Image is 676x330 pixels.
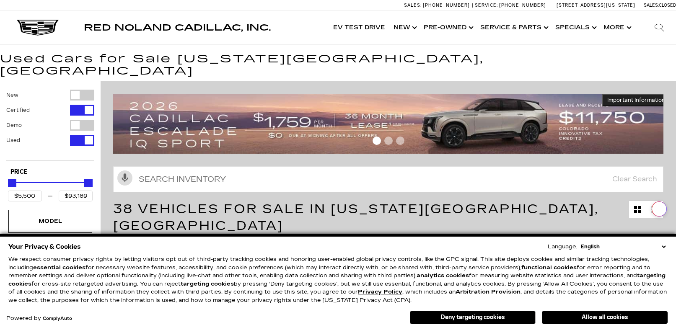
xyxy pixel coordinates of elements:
div: Maximum Price [84,179,93,187]
input: Minimum [8,191,42,201]
button: Deny targeting cookies [410,311,536,324]
a: Pre-Owned [420,11,476,44]
a: Service: [PHONE_NUMBER] [472,3,548,8]
span: Sales: [404,3,422,8]
a: Specials [551,11,599,44]
a: [STREET_ADDRESS][US_STATE] [557,3,635,8]
button: More [599,11,634,44]
div: ModelModel [8,210,92,232]
a: Privacy Policy [358,289,402,295]
img: 2509-September-FOM-Escalade-IQ-Lease9 [113,94,670,153]
strong: analytics cookies [417,272,469,279]
span: [PHONE_NUMBER] [499,3,546,8]
div: Model [29,217,71,226]
label: Used [6,136,20,144]
strong: functional cookies [521,264,577,271]
strong: targeting cookies [181,281,234,287]
div: Filter by Vehicle Type [6,90,94,160]
button: Important Information [602,94,670,106]
h5: Price [10,168,90,176]
span: Go to slide 3 [396,137,404,145]
span: 38 Vehicles for Sale in [US_STATE][GEOGRAPHIC_DATA], [GEOGRAPHIC_DATA] [113,201,599,233]
span: Service: [475,3,498,8]
span: Go to slide 1 [373,137,381,145]
strong: targeting cookies [8,272,666,287]
strong: essential cookies [33,264,85,271]
div: Powered by [6,316,72,321]
a: EV Test Drive [329,11,389,44]
label: Demo [6,121,22,129]
a: Red Noland Cadillac, Inc. [84,23,271,32]
div: Minimum Price [8,179,16,187]
a: Sales: [PHONE_NUMBER] [404,3,472,8]
span: Important Information [607,97,665,103]
svg: Click to toggle on voice search [117,170,132,186]
a: ComplyAuto [43,316,72,321]
span: [PHONE_NUMBER] [423,3,470,8]
span: Closed [659,3,676,8]
img: Cadillac Dark Logo with Cadillac White Text [17,20,59,36]
div: Price [8,176,93,201]
button: Allow all cookies [542,311,668,324]
label: New [6,91,18,99]
div: Language: [548,244,577,250]
select: Language Select [579,242,668,251]
span: Your Privacy & Cookies [8,241,81,253]
a: New [389,11,420,44]
span: Red Noland Cadillac, Inc. [84,23,271,33]
input: Search Inventory [113,166,663,192]
label: Certified [6,106,30,114]
input: Maximum [59,191,93,201]
span: Go to slide 2 [384,137,393,145]
a: Service & Parts [476,11,551,44]
strong: Arbitration Provision [456,289,521,295]
span: Sales: [644,3,659,8]
p: We respect consumer privacy rights by letting visitors opt out of third-party tracking cookies an... [8,255,668,304]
